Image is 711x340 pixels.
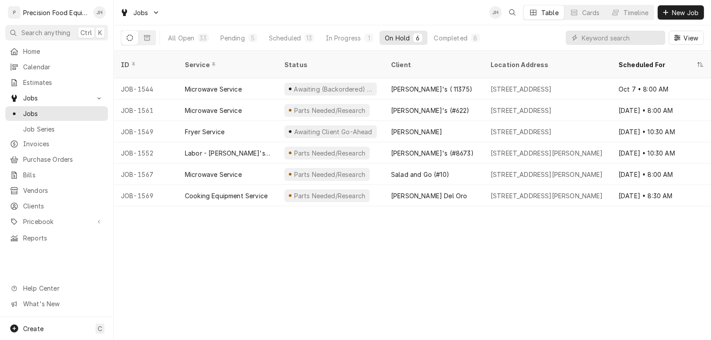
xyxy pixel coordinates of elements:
[5,25,108,40] button: Search anythingCtrlK
[415,33,420,43] div: 6
[391,84,472,94] div: [PERSON_NAME]'s ( 11375)
[623,8,648,17] div: Timeline
[366,33,371,43] div: 1
[21,28,70,37] span: Search anything
[23,62,104,72] span: Calendar
[98,324,102,333] span: C
[185,84,242,94] div: Microwave Service
[114,100,178,121] div: JOB-1561
[133,8,148,17] span: Jobs
[23,284,103,293] span: Help Center
[541,8,559,17] div: Table
[5,214,108,229] a: Go to Pricebook
[619,60,695,69] div: Scheduled For
[5,231,108,245] a: Reports
[23,186,104,195] span: Vendors
[23,47,104,56] span: Home
[491,170,603,179] div: [STREET_ADDRESS][PERSON_NAME]
[5,44,108,59] a: Home
[670,8,700,17] span: New Job
[391,106,470,115] div: [PERSON_NAME]'s (#622)
[326,33,361,43] div: In Progress
[23,93,90,103] span: Jobs
[23,201,104,211] span: Clients
[682,33,700,43] span: View
[5,168,108,182] a: Bills
[185,60,268,69] div: Service
[5,296,108,311] a: Go to What's New
[5,75,108,90] a: Estimates
[611,78,711,100] div: Oct 7 • 8:00 AM
[220,33,245,43] div: Pending
[23,325,44,332] span: Create
[93,6,106,19] div: JH
[611,100,711,121] div: [DATE] • 8:00 AM
[23,8,88,17] div: Precision Food Equipment LLC
[582,31,661,45] input: Keyword search
[200,33,207,43] div: 33
[5,122,108,136] a: Job Series
[491,191,603,200] div: [STREET_ADDRESS][PERSON_NAME]
[114,164,178,185] div: JOB-1567
[185,191,268,200] div: Cooking Equipment Service
[284,60,375,69] div: Status
[5,281,108,296] a: Go to Help Center
[611,164,711,185] div: [DATE] • 8:00 AM
[391,148,474,158] div: [PERSON_NAME]'s (#8673)
[391,127,442,136] div: [PERSON_NAME]
[8,6,20,19] div: P
[114,185,178,206] div: JOB-1569
[391,191,467,200] div: [PERSON_NAME] Del Oro
[23,233,104,243] span: Reports
[611,185,711,206] div: [DATE] • 8:30 AM
[93,6,106,19] div: Jason Hertel's Avatar
[185,170,242,179] div: Microwave Service
[23,78,104,87] span: Estimates
[80,28,92,37] span: Ctrl
[491,127,552,136] div: [STREET_ADDRESS]
[293,191,366,200] div: Parts Needed/Research
[391,170,449,179] div: Salad and Go (#10)
[491,60,603,69] div: Location Address
[5,199,108,213] a: Clients
[23,299,103,308] span: What's New
[168,33,194,43] div: All Open
[121,60,169,69] div: ID
[611,121,711,142] div: [DATE] • 10:30 AM
[114,78,178,100] div: JOB-1544
[114,142,178,164] div: JOB-1552
[293,170,366,179] div: Parts Needed/Research
[582,8,600,17] div: Cards
[185,148,270,158] div: Labor - [PERSON_NAME]'s PM
[23,139,104,148] span: Invoices
[114,121,178,142] div: JOB-1549
[306,33,312,43] div: 13
[473,33,478,43] div: 8
[491,148,603,158] div: [STREET_ADDRESS][PERSON_NAME]
[5,183,108,198] a: Vendors
[98,28,102,37] span: K
[5,136,108,151] a: Invoices
[269,33,301,43] div: Scheduled
[658,5,704,20] button: New Job
[489,6,502,19] div: JH
[185,127,224,136] div: Fryer Service
[185,106,242,115] div: Microwave Service
[23,109,104,118] span: Jobs
[489,6,502,19] div: Jason Hertel's Avatar
[505,5,519,20] button: Open search
[611,142,711,164] div: [DATE] • 10:30 AM
[293,127,373,136] div: Awaiting Client Go-Ahead
[669,31,704,45] button: View
[250,33,256,43] div: 5
[23,170,104,180] span: Bills
[116,5,164,20] a: Go to Jobs
[491,106,552,115] div: [STREET_ADDRESS]
[5,106,108,121] a: Jobs
[5,91,108,105] a: Go to Jobs
[23,155,104,164] span: Purchase Orders
[23,124,104,134] span: Job Series
[293,84,373,94] div: Awaiting (Backordered) Parts
[23,217,90,226] span: Pricebook
[5,152,108,167] a: Purchase Orders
